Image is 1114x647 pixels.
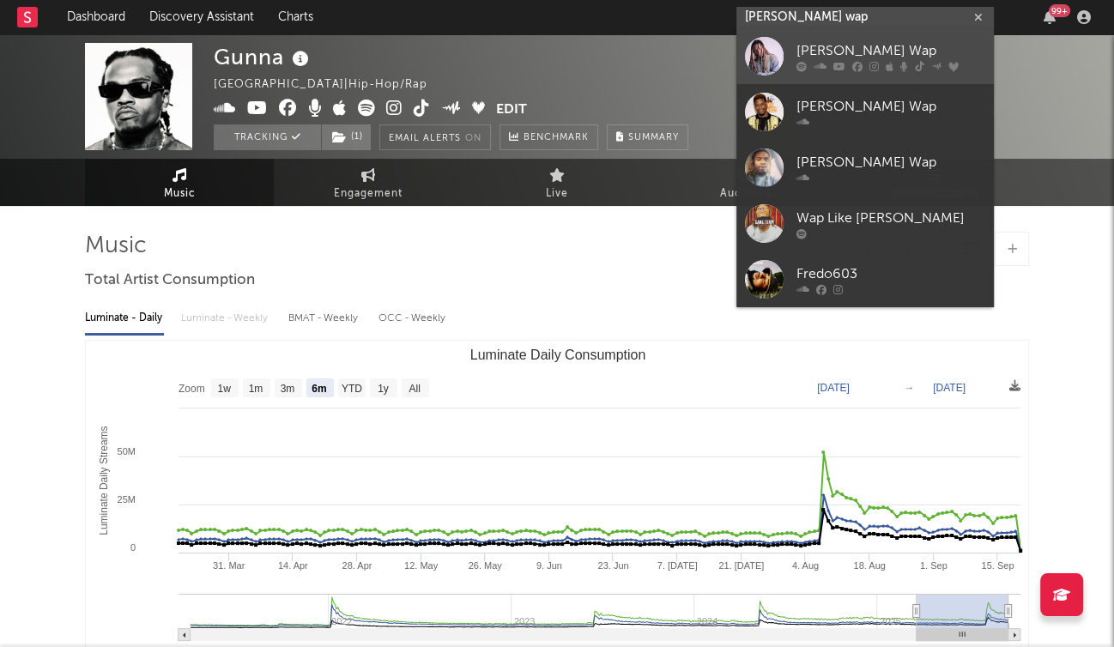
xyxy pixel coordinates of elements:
text: 0 [130,542,136,553]
text: 4. Aug [792,560,819,571]
span: Total Artist Consumption [85,270,255,291]
button: Edit [496,100,527,121]
text: → [904,382,914,394]
span: Engagement [334,184,403,204]
button: Tracking [214,124,321,150]
text: 21. [DATE] [718,560,764,571]
text: 50M [118,446,136,457]
text: 9. Jun [536,560,562,571]
text: 7. [DATE] [657,560,698,571]
text: Zoom [179,383,205,395]
div: Luminate - Daily [85,304,164,333]
div: Wap Like [PERSON_NAME] [796,209,985,229]
text: 28. Apr [342,560,372,571]
a: [PERSON_NAME] Wap [736,84,994,140]
div: [PERSON_NAME] Wap [796,153,985,173]
div: [GEOGRAPHIC_DATA] | Hip-Hop/Rap [214,75,447,95]
a: Benchmark [499,124,598,150]
span: Music [164,184,196,204]
span: Live [546,184,568,204]
div: Gunna [214,43,313,71]
div: BMAT - Weekly [288,304,361,333]
div: Fredo603 [796,264,985,285]
text: 15. Sep [981,560,1014,571]
span: ( 1 ) [321,124,372,150]
text: Luminate Daily Streams [98,426,110,535]
a: Music [85,159,274,206]
button: 99+ [1044,10,1056,24]
text: 14. Apr [278,560,308,571]
text: All [409,383,420,395]
text: 3m [281,383,295,395]
text: 1w [218,383,232,395]
a: Fredo603 [736,251,994,307]
text: 1m [249,383,263,395]
a: [PERSON_NAME] Wap [736,140,994,196]
text: 1. Sep [920,560,948,571]
text: 6m [312,383,326,395]
div: OCC - Weekly [378,304,447,333]
text: Luminate Daily Consumption [470,348,646,362]
text: 23. Jun [597,560,628,571]
text: 26. May [469,560,503,571]
a: Audience [651,159,840,206]
a: Live [463,159,651,206]
span: Audience [720,184,772,204]
input: Search for artists [736,7,994,28]
text: [DATE] [933,382,966,394]
text: 31. Mar [213,560,245,571]
button: (1) [322,124,371,150]
span: Benchmark [524,128,589,148]
em: On [465,134,481,143]
a: [PERSON_NAME] Wap [736,28,994,84]
text: YTD [342,383,362,395]
a: Wap Like [PERSON_NAME] [736,196,994,251]
text: [DATE] [817,382,850,394]
div: 99 + [1049,4,1070,17]
a: Engagement [274,159,463,206]
button: Email AlertsOn [379,124,491,150]
span: Summary [628,133,679,142]
text: 12. May [404,560,439,571]
button: Summary [607,124,688,150]
div: [PERSON_NAME] Wap [796,41,985,62]
text: 25M [118,494,136,505]
text: 1y [378,383,389,395]
div: [PERSON_NAME] Wap [796,97,985,118]
text: 18. Aug [853,560,885,571]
